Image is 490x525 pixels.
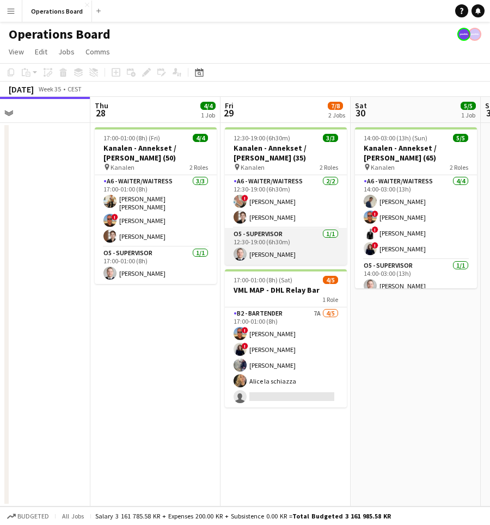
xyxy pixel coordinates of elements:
[30,45,52,59] a: Edit
[9,26,111,42] h1: Operations Board
[242,343,248,349] span: !
[200,102,216,110] span: 4/4
[9,47,24,57] span: View
[95,101,108,110] span: Thu
[225,175,347,228] app-card-role: A6 - WAITER/WAITRESS2/212:30-19:00 (6h30m)![PERSON_NAME][PERSON_NAME]
[103,134,160,142] span: 17:00-01:00 (8h) (Fri)
[322,295,338,304] span: 1 Role
[371,163,395,171] span: Kanalen
[85,47,110,57] span: Comms
[60,512,86,520] span: All jobs
[372,211,378,217] span: !
[457,28,470,41] app-user-avatar: Support Team
[201,111,215,119] div: 1 Job
[461,102,476,110] span: 5/5
[95,247,217,284] app-card-role: O5 - SUPERVISOR1/117:00-01:00 (8h)[PERSON_NAME]
[461,111,475,119] div: 1 Job
[355,175,477,260] app-card-role: A6 - WAITER/WAITRESS4/414:00-03:00 (13h)[PERSON_NAME]![PERSON_NAME]![PERSON_NAME]![PERSON_NAME]
[5,510,51,522] button: Budgeted
[54,45,79,59] a: Jobs
[320,163,338,171] span: 2 Roles
[93,107,108,119] span: 28
[323,134,338,142] span: 3/3
[225,269,347,407] app-job-card: 17:00-01:00 (8h) (Sat)4/5VML MAP - DHL Relay Bar1 RoleB2 - BARTENDER7A4/517:00-01:00 (8h)![PERSON...
[17,512,49,520] span: Budgeted
[68,85,82,93] div: CEST
[353,107,367,119] span: 30
[189,163,208,171] span: 2 Roles
[81,45,114,59] a: Comms
[242,195,248,201] span: !
[95,127,217,284] app-job-card: 17:00-01:00 (8h) (Fri)4/4Kanalen - Annekset / [PERSON_NAME] (50) Kanalen2 RolesA6 - WAITER/WAITRE...
[225,285,347,295] h3: VML MAP - DHL Relay Bar
[193,134,208,142] span: 4/4
[35,47,47,57] span: Edit
[328,111,345,119] div: 2 Jobs
[355,143,477,163] h3: Kanalen - Annekset / [PERSON_NAME] (65)
[453,134,468,142] span: 5/5
[355,101,367,110] span: Sat
[355,260,477,297] app-card-role: O5 - SUPERVISOR1/114:00-03:00 (13h)[PERSON_NAME]
[328,102,343,110] span: 7/8
[225,228,347,265] app-card-role: O5 - SUPERVISOR1/112:30-19:00 (6h30m)[PERSON_NAME]
[450,163,468,171] span: 2 Roles
[95,143,217,163] h3: Kanalen - Annekset / [PERSON_NAME] (50)
[111,163,134,171] span: Kanalen
[372,242,378,249] span: !
[225,307,347,407] app-card-role: B2 - BARTENDER7A4/517:00-01:00 (8h)![PERSON_NAME]![PERSON_NAME][PERSON_NAME]Alice la schiazza
[4,45,28,59] a: View
[355,127,477,288] app-job-card: 14:00-03:00 (13h) (Sun)5/5Kanalen - Annekset / [PERSON_NAME] (65) Kanalen2 RolesA6 - WAITER/WAITR...
[22,1,92,22] button: Operations Board
[225,127,347,265] app-job-card: 12:30-19:00 (6h30m)3/3Kanalen - Annekset / [PERSON_NAME] (35) Kanalen2 RolesA6 - WAITER/WAITRESS2...
[225,143,347,163] h3: Kanalen - Annekset / [PERSON_NAME] (35)
[292,512,391,520] span: Total Budgeted 3 161 985.58 KR
[234,134,290,142] span: 12:30-19:00 (6h30m)
[225,101,234,110] span: Fri
[95,175,217,247] app-card-role: A6 - WAITER/WAITRESS3/317:00-01:00 (8h)[PERSON_NAME] [PERSON_NAME] [PERSON_NAME]![PERSON_NAME][PE...
[468,28,481,41] app-user-avatar: Support Team
[234,276,292,284] span: 17:00-01:00 (8h) (Sat)
[364,134,427,142] span: 14:00-03:00 (13h) (Sun)
[323,276,338,284] span: 4/5
[58,47,75,57] span: Jobs
[223,107,234,119] span: 29
[242,327,248,333] span: !
[112,214,118,220] span: !
[9,84,34,95] div: [DATE]
[241,163,265,171] span: Kanalen
[372,226,378,233] span: !
[95,512,391,520] div: Salary 3 161 785.58 KR + Expenses 200.00 KR + Subsistence 0.00 KR =
[36,85,63,93] span: Week 35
